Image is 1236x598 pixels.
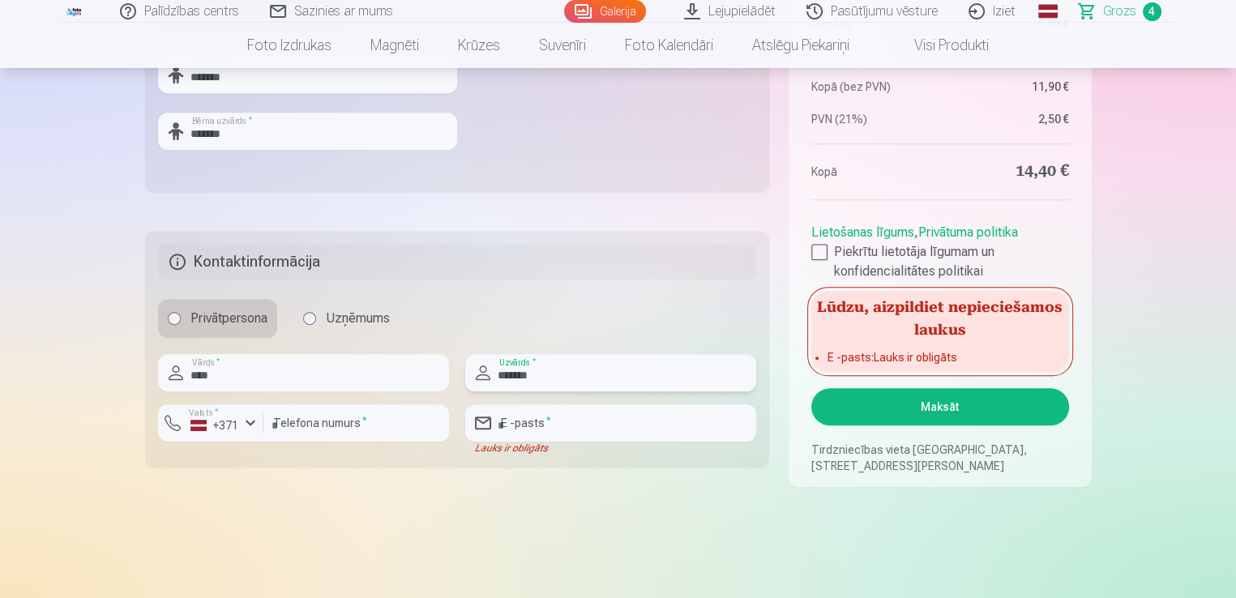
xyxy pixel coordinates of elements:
a: Privātuma politika [918,224,1018,240]
a: Magnēti [351,23,438,68]
button: Maksāt [811,388,1068,425]
input: Uzņēmums [303,312,316,325]
dd: 14,40 € [948,160,1069,183]
dt: Kopā (bez PVN) [811,79,932,95]
span: Grozs [1103,2,1136,21]
label: Valsts [184,407,224,419]
a: Suvenīri [520,23,605,68]
label: Privātpersona [158,299,277,338]
a: Visi produkti [869,23,1008,68]
dt: PVN (21%) [811,111,932,127]
p: Tirdzniecības vieta [GEOGRAPHIC_DATA], [STREET_ADDRESS][PERSON_NAME] [811,442,1068,474]
span: 4 [1143,2,1161,21]
img: /fa1 [66,6,83,16]
div: , [811,216,1068,281]
a: Foto kalendāri [605,23,733,68]
div: Lauks ir obligāts [465,442,756,455]
input: Privātpersona [168,312,181,325]
dd: 2,50 € [948,111,1069,127]
label: Piekrītu lietotāja līgumam un konfidencialitātes politikai [811,242,1068,281]
dt: Kopā [811,160,932,183]
a: Atslēgu piekariņi [733,23,869,68]
a: Krūzes [438,23,520,68]
button: Valsts*+371 [158,404,263,442]
li: E -pasts : Lauks ir obligāts [828,349,1052,365]
h5: Lūdzu, aizpildiet nepieciešamos laukus [811,291,1068,343]
a: Foto izdrukas [228,23,351,68]
h5: Kontaktinformācija [158,244,757,280]
dd: 11,90 € [948,79,1069,95]
label: Uzņēmums [293,299,400,338]
a: Lietošanas līgums [811,224,914,240]
div: +371 [190,417,239,434]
